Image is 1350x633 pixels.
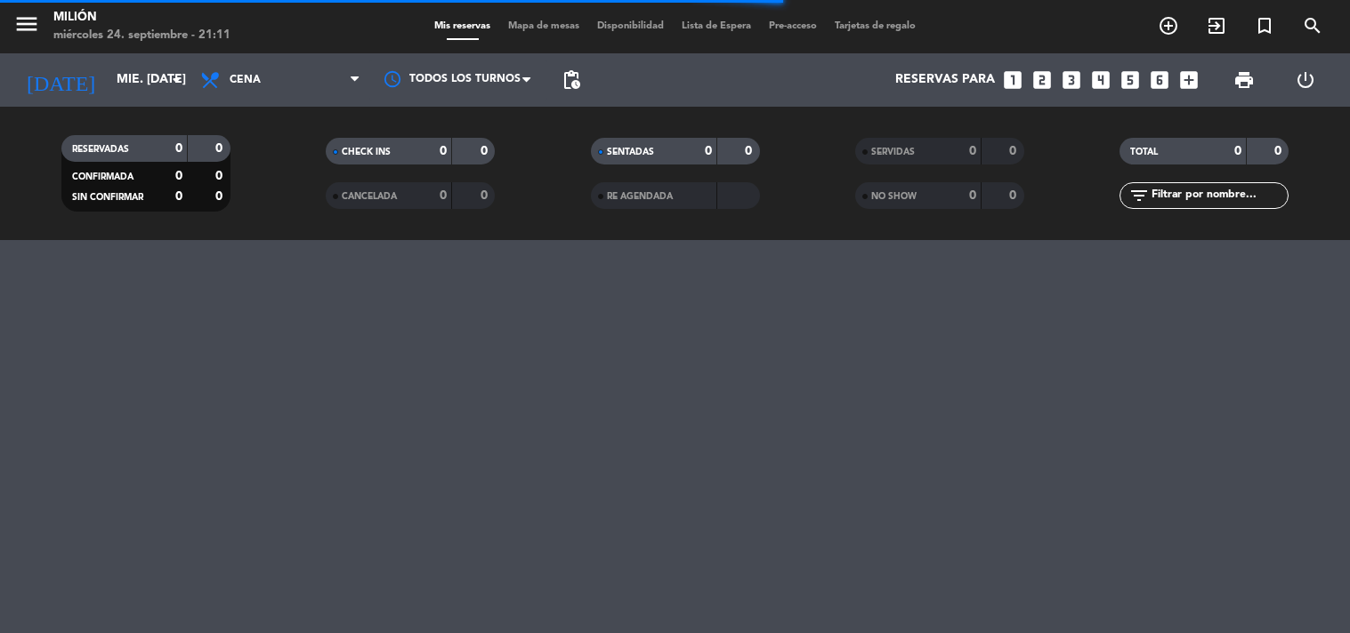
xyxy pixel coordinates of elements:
[705,145,712,157] strong: 0
[1295,69,1316,91] i: power_settings_new
[1001,68,1024,92] i: looks_one
[826,21,925,31] span: Tarjetas de regalo
[895,73,995,87] span: Reservas para
[1274,145,1285,157] strong: 0
[1060,68,1083,92] i: looks_3
[72,193,143,202] span: SIN CONFIRMAR
[13,60,108,100] i: [DATE]
[561,69,582,91] span: pending_actions
[1234,145,1241,157] strong: 0
[440,189,447,202] strong: 0
[607,148,654,156] span: SENTADAS
[440,145,447,157] strong: 0
[1150,186,1288,205] input: Filtrar por nombre...
[871,148,915,156] span: SERVIDAS
[1177,68,1200,92] i: add_box
[673,21,760,31] span: Lista de Espera
[215,142,226,155] strong: 0
[481,189,491,202] strong: 0
[53,9,230,27] div: Milión
[1128,185,1150,206] i: filter_list
[481,145,491,157] strong: 0
[1275,53,1337,107] div: LOG OUT
[607,192,673,201] span: RE AGENDADA
[215,170,226,182] strong: 0
[342,192,397,201] span: CANCELADA
[175,142,182,155] strong: 0
[1148,68,1171,92] i: looks_6
[166,69,187,91] i: arrow_drop_down
[13,11,40,37] i: menu
[342,148,391,156] span: CHECK INS
[1009,145,1020,157] strong: 0
[760,21,826,31] span: Pre-acceso
[175,170,182,182] strong: 0
[969,189,976,202] strong: 0
[969,145,976,157] strong: 0
[1009,189,1020,202] strong: 0
[215,190,226,203] strong: 0
[745,145,756,157] strong: 0
[1302,15,1323,36] i: search
[72,172,133,181] span: CONFIRMADA
[230,74,261,86] span: Cena
[1158,15,1179,36] i: add_circle_outline
[499,21,588,31] span: Mapa de mesas
[1119,68,1142,92] i: looks_5
[1233,69,1255,91] span: print
[588,21,673,31] span: Disponibilidad
[175,190,182,203] strong: 0
[72,145,129,154] span: RESERVADAS
[13,11,40,44] button: menu
[1031,68,1054,92] i: looks_two
[425,21,499,31] span: Mis reservas
[1089,68,1112,92] i: looks_4
[1206,15,1227,36] i: exit_to_app
[53,27,230,44] div: miércoles 24. septiembre - 21:11
[1254,15,1275,36] i: turned_in_not
[1130,148,1158,156] span: TOTAL
[871,192,917,201] span: NO SHOW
